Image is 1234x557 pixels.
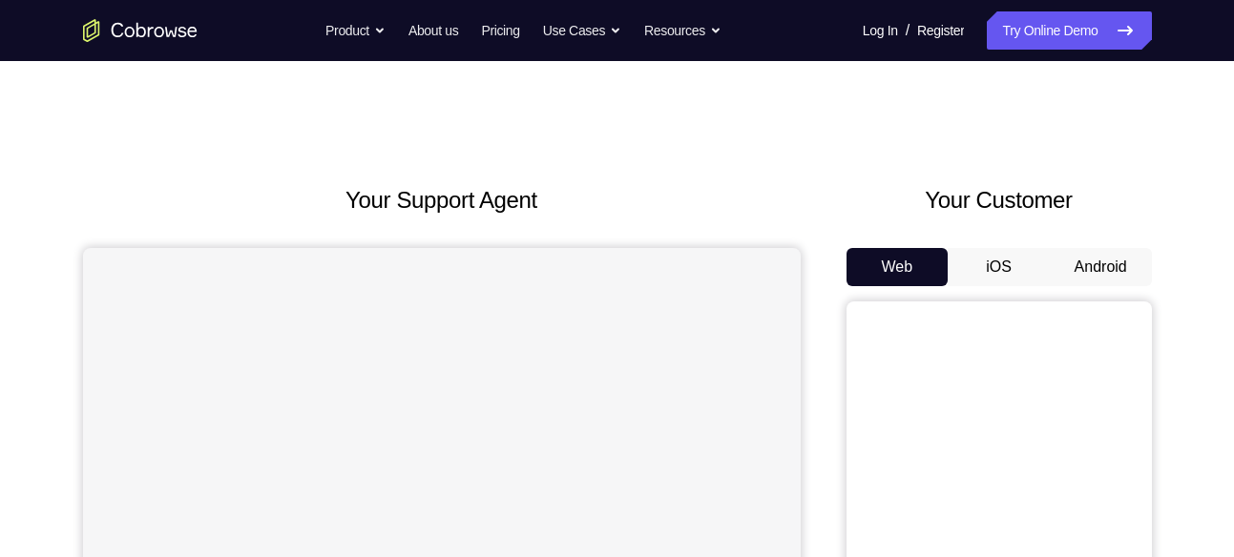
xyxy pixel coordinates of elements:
[948,248,1050,286] button: iOS
[481,11,519,50] a: Pricing
[987,11,1151,50] a: Try Online Demo
[917,11,964,50] a: Register
[644,11,722,50] button: Resources
[1050,248,1152,286] button: Android
[83,183,801,217] h2: Your Support Agent
[325,11,386,50] button: Product
[906,19,910,42] span: /
[847,248,949,286] button: Web
[83,19,198,42] a: Go to the home page
[408,11,458,50] a: About us
[863,11,898,50] a: Log In
[847,183,1152,217] h2: Your Customer
[543,11,621,50] button: Use Cases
